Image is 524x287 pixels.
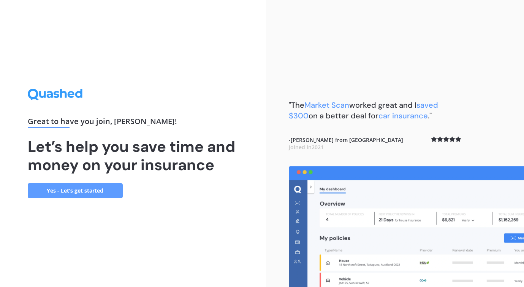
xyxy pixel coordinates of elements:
span: saved $300 [289,100,438,121]
a: Yes - Let’s get started [28,183,123,198]
span: Market Scan [304,100,349,110]
span: Joined in 2021 [289,143,324,151]
h1: Let’s help you save time and money on your insurance [28,137,238,174]
div: Great to have you join , [PERSON_NAME] ! [28,118,238,128]
span: car insurance [378,111,428,121]
b: - [PERSON_NAME] from [GEOGRAPHIC_DATA] [289,136,403,151]
b: "The worked great and I on a better deal for ." [289,100,438,121]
